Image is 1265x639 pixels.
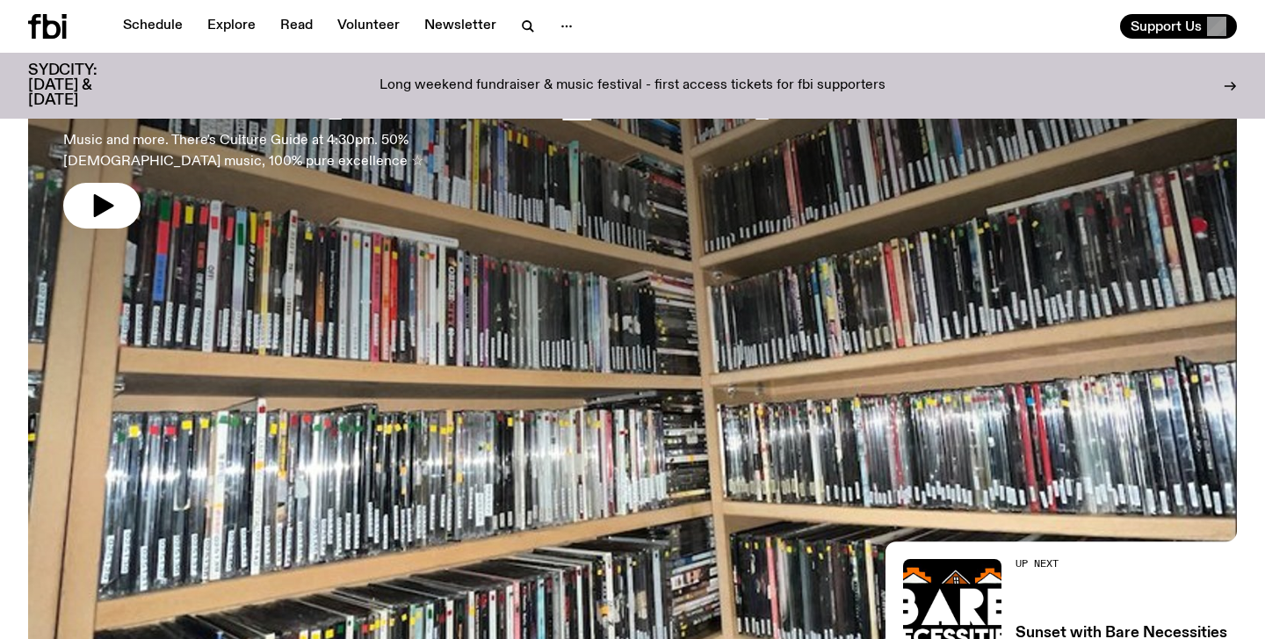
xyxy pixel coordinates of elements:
a: Read [270,14,323,39]
a: Volunteer [327,14,410,39]
p: Long weekend fundraiser & music festival - first access tickets for fbi supporters [379,78,885,94]
a: Arvos with [PERSON_NAME]Music and more. There's Culture Guide at 4:30pm. 50% [DEMOGRAPHIC_DATA] m... [63,33,771,229]
a: Explore [197,14,266,39]
a: Newsletter [414,14,507,39]
p: Music and more. There's Culture Guide at 4:30pm. 50% [DEMOGRAPHIC_DATA] music, 100% pure excellen... [63,130,513,172]
h2: Up Next [1016,559,1227,569]
h3: Arvos with [PERSON_NAME] [63,74,771,123]
a: Schedule [112,14,193,39]
h3: SYDCITY: [DATE] & [DATE] [28,63,141,108]
button: Support Us [1120,14,1237,39]
span: Support Us [1131,18,1202,34]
